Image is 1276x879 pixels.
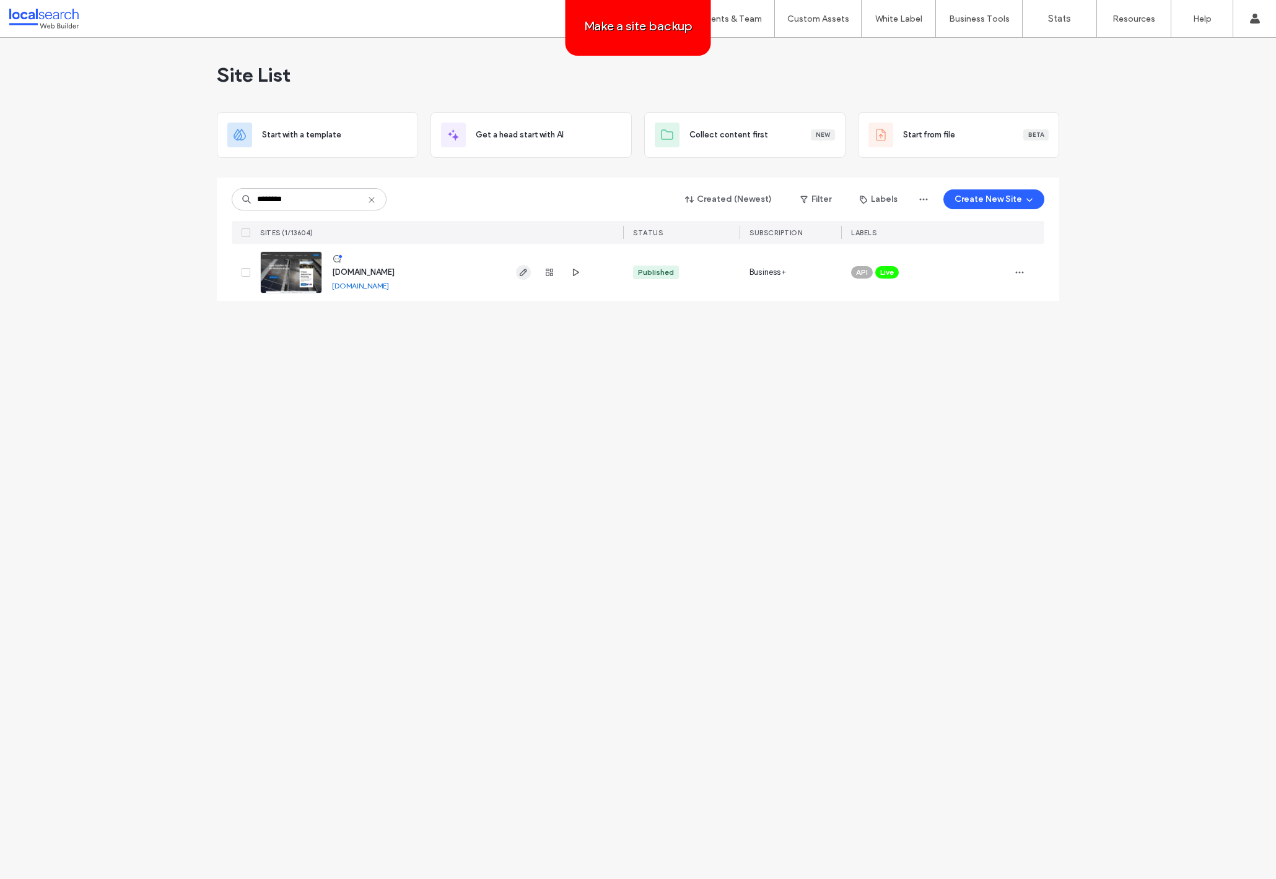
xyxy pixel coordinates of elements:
span: STATUS [633,228,663,237]
span: Live [880,267,894,278]
button: Filter [788,189,844,209]
a: [DOMAIN_NAME] [332,281,389,290]
span: Get a head start with AI [476,129,564,141]
button: Create New Site [943,189,1044,209]
label: Stats [1048,13,1071,24]
button: Labels [849,189,909,209]
div: Start from fileBeta [858,112,1059,158]
span: API [856,267,868,278]
label: Help [1193,14,1212,24]
label: White Label [875,14,922,24]
label: Business Tools [949,14,1010,24]
button: Created (Newest) [675,189,783,209]
a: [DOMAIN_NAME] [332,267,395,277]
label: Custom Assets [787,14,849,24]
div: New [811,129,835,141]
div: Get a head start with AI [430,112,632,158]
div: Collect content firstNew [644,112,846,158]
span: Site List [217,63,291,87]
span: Collect content first [689,129,768,141]
span: SUBSCRIPTION [749,228,802,237]
span: LABELS [851,228,876,237]
span: SITES (1/13604) [260,228,313,237]
label: Resources [1112,14,1155,24]
div: Start with a template [217,112,418,158]
span: Help [28,9,54,20]
span: Business+ [749,266,786,279]
label: Clients & Team [701,14,762,24]
div: Beta [1023,129,1049,141]
span: Start with a template [262,129,341,141]
span: Start from file [903,129,955,141]
div: Published [638,267,674,278]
